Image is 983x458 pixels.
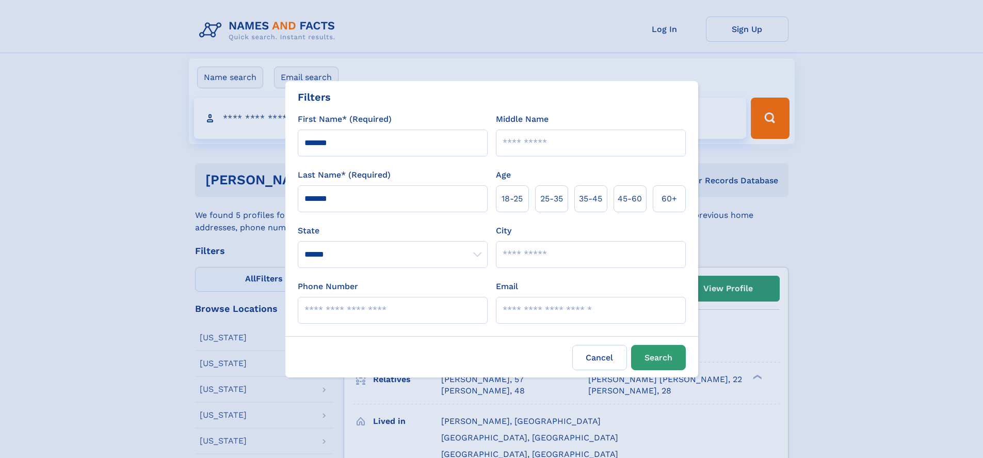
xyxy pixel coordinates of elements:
[496,280,518,293] label: Email
[579,193,602,205] span: 35‑45
[502,193,523,205] span: 18‑25
[496,113,549,125] label: Middle Name
[631,345,686,370] button: Search
[496,169,511,181] label: Age
[298,89,331,105] div: Filters
[298,113,392,125] label: First Name* (Required)
[662,193,677,205] span: 60+
[298,225,488,237] label: State
[618,193,642,205] span: 45‑60
[540,193,563,205] span: 25‑35
[572,345,627,370] label: Cancel
[298,169,391,181] label: Last Name* (Required)
[496,225,511,237] label: City
[298,280,358,293] label: Phone Number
